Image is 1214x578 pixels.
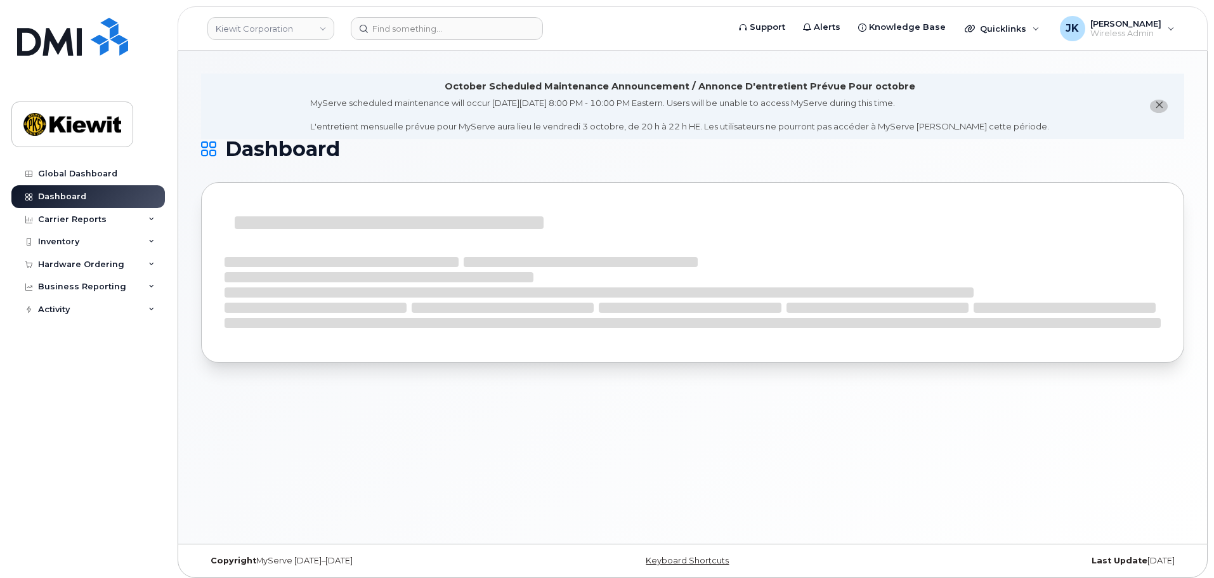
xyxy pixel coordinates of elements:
strong: Copyright [211,556,256,565]
button: close notification [1150,100,1168,113]
div: [DATE] [856,556,1184,566]
div: October Scheduled Maintenance Announcement / Annonce D'entretient Prévue Pour octobre [445,80,915,93]
strong: Last Update [1092,556,1147,565]
div: MyServe [DATE]–[DATE] [201,556,529,566]
div: MyServe scheduled maintenance will occur [DATE][DATE] 8:00 PM - 10:00 PM Eastern. Users will be u... [310,97,1049,133]
a: Keyboard Shortcuts [646,556,729,565]
span: Dashboard [225,140,340,159]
